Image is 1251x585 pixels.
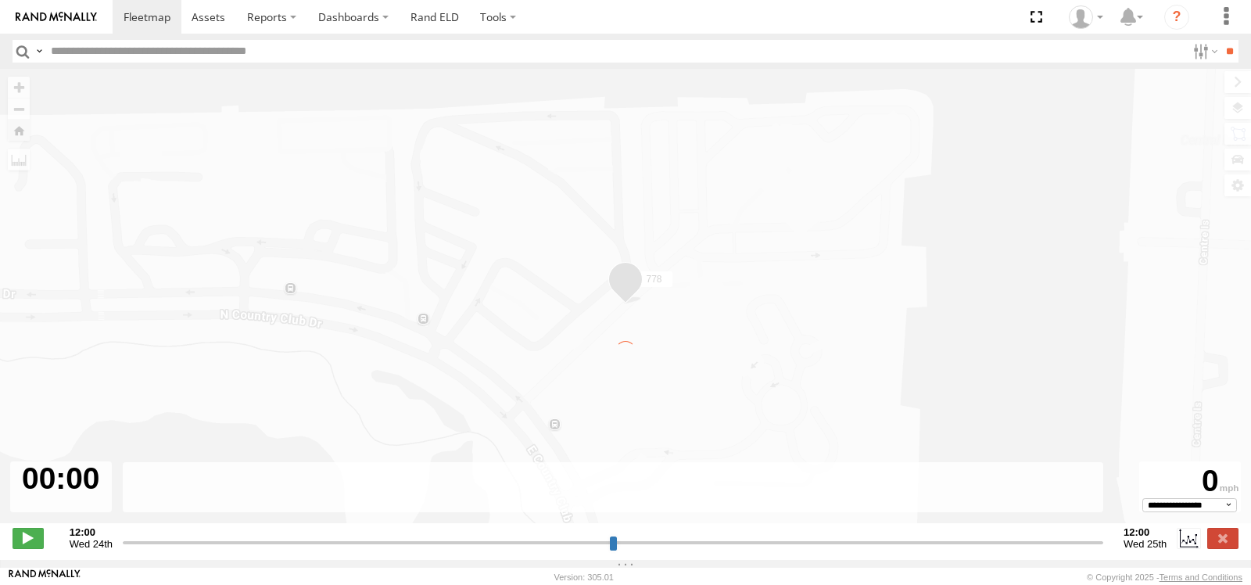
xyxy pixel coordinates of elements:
label: Play/Stop [13,528,44,548]
strong: 12:00 [70,526,113,538]
span: Wed 24th [70,538,113,550]
div: © Copyright 2025 - [1087,572,1242,582]
label: Search Query [33,40,45,63]
img: rand-logo.svg [16,12,97,23]
span: Wed 25th [1124,538,1167,550]
div: Victor Calcano Jr [1063,5,1109,29]
a: Terms and Conditions [1160,572,1242,582]
label: Search Filter Options [1187,40,1221,63]
strong: 12:00 [1124,526,1167,538]
a: Visit our Website [9,569,81,585]
div: 0 [1142,464,1238,498]
i: ? [1164,5,1189,30]
label: Close [1207,528,1238,548]
div: Version: 305.01 [554,572,614,582]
